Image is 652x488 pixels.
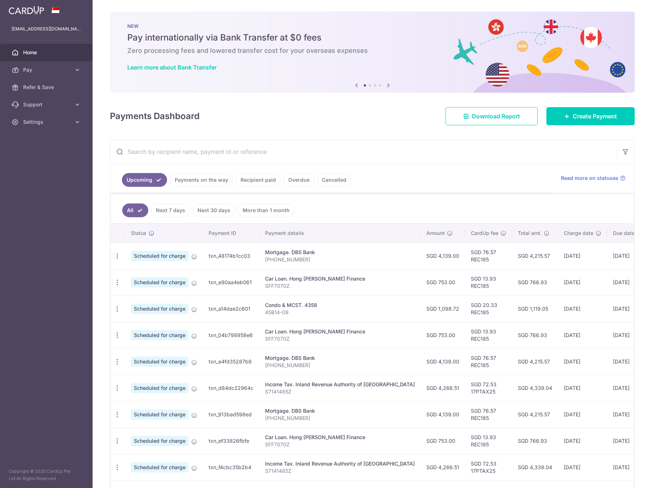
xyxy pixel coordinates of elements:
span: Total amt. [518,230,542,237]
div: Mortgage. DBS Bank [265,407,415,415]
div: Mortgage. DBS Bank [265,354,415,362]
p: [PHONE_NUMBER] [265,362,415,369]
a: All [122,203,148,217]
p: [EMAIL_ADDRESS][DOMAIN_NAME] [12,25,81,33]
td: [DATE] [558,401,607,428]
p: SFF7070Z [265,335,415,342]
td: [DATE] [607,375,648,401]
td: SGD 4,266.51 [421,454,465,480]
td: SGD 4,339.04 [512,375,558,401]
td: SGD 13.93 REC185 [465,322,512,348]
div: Income Tax. Inland Revenue Authority of [GEOGRAPHIC_DATA] [265,460,415,467]
h4: Payments Dashboard [110,110,200,123]
td: [DATE] [558,454,607,480]
span: Charge date [564,230,593,237]
td: SGD 72.53 17PTAX25 [465,375,512,401]
span: Pay [23,66,71,73]
td: txn_48174b1cc03 [203,243,259,269]
td: SGD 20.33 REC185 [465,295,512,322]
td: txn_f4cbc35b2b4 [203,454,259,480]
td: SGD 13.93 REC185 [465,428,512,454]
td: [DATE] [607,428,648,454]
input: Search by recipient name, payment id or reference [110,140,617,163]
td: SGD 1,098.72 [421,295,465,322]
p: S7141485Z [265,388,415,395]
td: [DATE] [558,295,607,322]
td: SGD 4,215.57 [512,243,558,269]
td: [DATE] [558,269,607,295]
td: [DATE] [558,375,607,401]
span: Read more on statuses [561,174,618,182]
td: txn_04b798958e6 [203,322,259,348]
td: [DATE] [607,322,648,348]
td: SGD 753.00 [421,322,465,348]
td: SGD 766.93 [512,269,558,295]
td: [DATE] [558,348,607,375]
span: Amount [426,230,445,237]
a: Next 7 days [151,203,190,217]
div: Car Loan. Hong [PERSON_NAME] Finance [265,275,415,282]
a: Upcoming [122,173,167,187]
span: Scheduled for charge [131,436,188,446]
a: More than 1 month [238,203,294,217]
a: Create Payment [546,107,635,125]
td: SGD 766.93 [512,428,558,454]
span: Scheduled for charge [131,462,188,472]
span: CardUp fee [471,230,498,237]
span: Support [23,101,71,108]
span: Scheduled for charge [131,383,188,393]
span: Status [131,230,146,237]
td: [DATE] [558,243,607,269]
span: Scheduled for charge [131,277,188,287]
td: SGD 753.00 [421,269,465,295]
td: SGD 76.57 REC185 [465,401,512,428]
p: NEW [127,23,617,29]
td: SGD 72.53 17PTAX25 [465,454,512,480]
td: txn_e90aa4eb061 [203,269,259,295]
td: txn_913bad598ed [203,401,259,428]
span: Refer & Save [23,84,71,91]
td: SGD 4,139.00 [421,401,465,428]
td: SGD 1,119.05 [512,295,558,322]
td: [DATE] [607,269,648,295]
td: [DATE] [558,322,607,348]
a: Cancelled [317,173,351,187]
td: SGD 4,339.04 [512,454,558,480]
a: Learn more about Bank Transfer [127,64,217,71]
div: Mortgage. DBS Bank [265,249,415,256]
span: Settings [23,118,71,126]
td: SGD 4,215.57 [512,401,558,428]
p: 45B14-09 [265,309,415,316]
span: Create Payment [573,112,617,121]
a: Overdue [284,173,314,187]
span: Scheduled for charge [131,330,188,340]
a: Download Report [446,107,538,125]
span: Scheduled for charge [131,409,188,420]
a: Recipient paid [236,173,281,187]
a: Payments on the way [170,173,233,187]
td: SGD 4,139.00 [421,348,465,375]
p: [PHONE_NUMBER] [265,415,415,422]
td: SGD 766.93 [512,322,558,348]
span: Home [23,49,71,56]
a: Next 30 days [193,203,235,217]
td: [DATE] [607,295,648,322]
p: S7141485Z [265,467,415,475]
td: SGD 753.00 [421,428,465,454]
p: SFF7070Z [265,282,415,290]
p: SFF7070Z [265,441,415,448]
span: Scheduled for charge [131,357,188,367]
td: [DATE] [607,454,648,480]
h5: Pay internationally via Bank Transfer at $0 fees [127,32,617,43]
p: [PHONE_NUMBER] [265,256,415,263]
div: Car Loan. Hong [PERSON_NAME] Finance [265,434,415,441]
span: Scheduled for charge [131,251,188,261]
td: [DATE] [607,243,648,269]
td: [DATE] [558,428,607,454]
img: CardUp [9,6,44,14]
span: Due date [613,230,635,237]
th: Payment details [259,224,421,243]
a: Read more on statuses [561,174,626,182]
td: SGD 76.57 REC185 [465,243,512,269]
div: Condo & MCST. 4358 [265,302,415,309]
